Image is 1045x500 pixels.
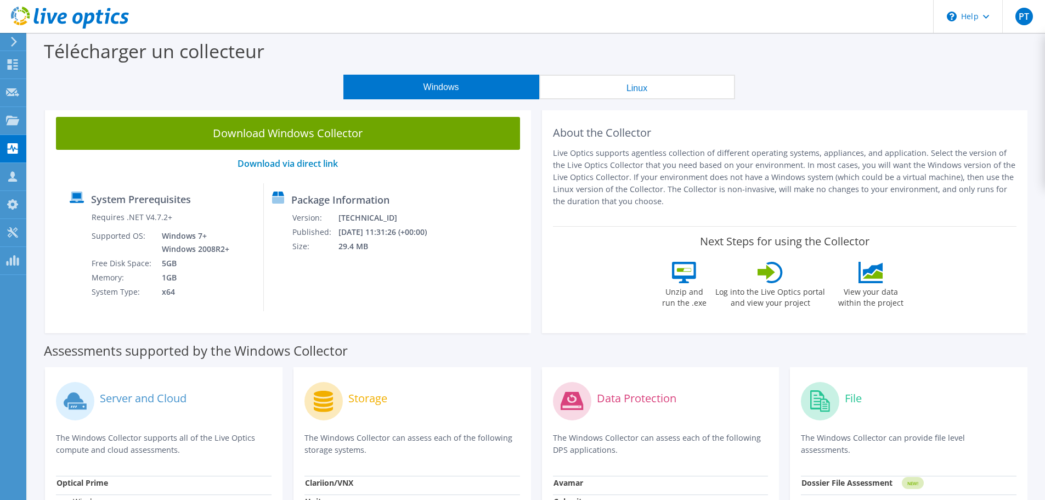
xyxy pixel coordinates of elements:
[801,477,893,488] strong: Dossier File Assessment
[907,480,918,486] tspan: NEW!
[343,75,539,99] button: Windows
[100,393,187,404] label: Server and Cloud
[92,212,172,223] label: Requires .NET V4.7.2+
[292,211,338,225] td: Version:
[845,393,862,404] label: File
[553,147,1017,207] p: Live Optics supports agentless collection of different operating systems, appliances, and applica...
[553,126,1017,139] h2: About the Collector
[57,477,108,488] strong: Optical Prime
[91,271,154,285] td: Memory:
[338,239,441,254] td: 29.4 MB
[801,432,1016,456] p: The Windows Collector can provide file level assessments.
[338,211,441,225] td: [TECHNICAL_ID]
[597,393,676,404] label: Data Protection
[154,229,231,256] td: Windows 7+ Windows 2008R2+
[553,432,769,456] p: The Windows Collector can assess each of the following DPS applications.
[154,256,231,271] td: 5GB
[238,158,338,170] a: Download via direct link
[91,229,154,256] td: Supported OS:
[91,285,154,299] td: System Type:
[305,477,353,488] strong: Clariion/VNX
[831,283,910,308] label: View your data within the project
[659,283,709,308] label: Unzip and run the .exe
[348,393,387,404] label: Storage
[44,38,264,64] label: Télécharger un collecteur
[539,75,735,99] button: Linux
[715,283,826,308] label: Log into the Live Optics portal and view your project
[44,345,348,356] label: Assessments supported by the Windows Collector
[56,117,520,150] a: Download Windows Collector
[91,194,191,205] label: System Prerequisites
[304,432,520,456] p: The Windows Collector can assess each of the following storage systems.
[553,477,583,488] strong: Avamar
[91,256,154,271] td: Free Disk Space:
[291,194,389,205] label: Package Information
[338,225,441,239] td: [DATE] 11:31:26 (+00:00)
[292,225,338,239] td: Published:
[700,235,869,248] label: Next Steps for using the Collector
[947,12,957,21] svg: \n
[154,271,231,285] td: 1GB
[56,432,272,456] p: The Windows Collector supports all of the Live Optics compute and cloud assessments.
[154,285,231,299] td: x64
[1015,8,1033,25] span: PT
[292,239,338,254] td: Size:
